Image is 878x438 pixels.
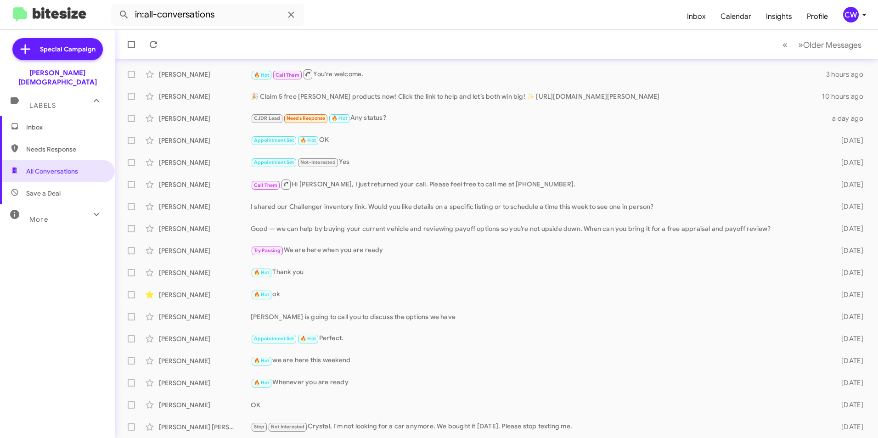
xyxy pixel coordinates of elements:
[12,38,103,60] a: Special Campaign
[251,245,827,256] div: We are here when you are ready
[159,180,251,189] div: [PERSON_NAME]
[159,400,251,410] div: [PERSON_NAME]
[843,7,859,22] div: CW
[159,246,251,255] div: [PERSON_NAME]
[777,35,793,54] button: Previous
[251,224,827,233] div: Good — we can help by buying your current vehicle and reviewing payoff options so you’re not upsi...
[826,70,871,79] div: 3 hours ago
[251,135,827,146] div: OK
[251,377,827,388] div: Whenever you are ready
[271,424,305,430] span: Not Interested
[159,136,251,145] div: [PERSON_NAME]
[799,3,835,30] a: Profile
[26,145,104,154] span: Needs Response
[159,312,251,321] div: [PERSON_NAME]
[254,292,270,298] span: 🔥 Hot
[40,45,96,54] span: Special Campaign
[254,380,270,386] span: 🔥 Hot
[251,355,827,366] div: we are here this weekend
[29,101,56,110] span: Labels
[793,35,867,54] button: Next
[159,378,251,387] div: [PERSON_NAME]
[251,312,827,321] div: [PERSON_NAME] is going to call you to discuss the options we have
[159,158,251,167] div: [PERSON_NAME]
[254,424,265,430] span: Stop
[835,7,868,22] button: CW
[254,137,294,143] span: Appointment Set
[159,224,251,233] div: [PERSON_NAME]
[159,290,251,299] div: [PERSON_NAME]
[822,92,871,101] div: 10 hours ago
[332,115,347,121] span: 🔥 Hot
[777,35,867,54] nav: Page navigation example
[159,422,251,432] div: [PERSON_NAME] [PERSON_NAME]
[159,114,251,123] div: [PERSON_NAME]
[251,92,822,101] div: 🎉 Claim 5 free [PERSON_NAME] products now! Click the link to help and let’s both win big! ✨ [URL]...
[300,137,316,143] span: 🔥 Hot
[251,421,827,432] div: Crystal, I'm not looking for a car anymore. We bought it [DATE]. Please stop texting me.
[827,400,871,410] div: [DATE]
[827,136,871,145] div: [DATE]
[827,312,871,321] div: [DATE]
[827,114,871,123] div: a day ago
[29,215,48,224] span: More
[111,4,304,26] input: Search
[827,224,871,233] div: [DATE]
[827,202,871,211] div: [DATE]
[300,159,336,165] span: Not-Interested
[251,157,827,168] div: Yes
[827,246,871,255] div: [DATE]
[254,247,281,253] span: Try Pausing
[254,72,270,78] span: 🔥 Hot
[251,202,827,211] div: I shared our Challenger inventory link. Would you like details on a specific listing or to schedu...
[803,40,861,50] span: Older Messages
[26,123,104,132] span: Inbox
[680,3,713,30] a: Inbox
[251,289,827,300] div: ok
[827,334,871,343] div: [DATE]
[782,39,788,51] span: «
[251,113,827,124] div: Any status?
[276,72,299,78] span: Call Them
[254,336,294,342] span: Appointment Set
[159,268,251,277] div: [PERSON_NAME]
[159,92,251,101] div: [PERSON_NAME]
[254,270,270,275] span: 🔥 Hot
[827,422,871,432] div: [DATE]
[254,115,281,121] span: CJDR Lead
[827,356,871,365] div: [DATE]
[287,115,326,121] span: Needs Response
[713,3,759,30] a: Calendar
[251,400,827,410] div: OK
[26,189,61,198] span: Save a Deal
[159,334,251,343] div: [PERSON_NAME]
[254,159,294,165] span: Appointment Set
[251,68,826,80] div: You're welcome.
[759,3,799,30] a: Insights
[159,202,251,211] div: [PERSON_NAME]
[827,180,871,189] div: [DATE]
[159,70,251,79] div: [PERSON_NAME]
[254,358,270,364] span: 🔥 Hot
[251,333,827,344] div: Perfect.
[827,268,871,277] div: [DATE]
[26,167,78,176] span: All Conversations
[798,39,803,51] span: »
[827,158,871,167] div: [DATE]
[251,267,827,278] div: Thank you
[159,356,251,365] div: [PERSON_NAME]
[827,290,871,299] div: [DATE]
[254,182,278,188] span: Call Them
[251,179,827,190] div: Hi [PERSON_NAME], I just returned your call. Please feel free to call me at [PHONE_NUMBER].
[827,378,871,387] div: [DATE]
[300,336,316,342] span: 🔥 Hot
